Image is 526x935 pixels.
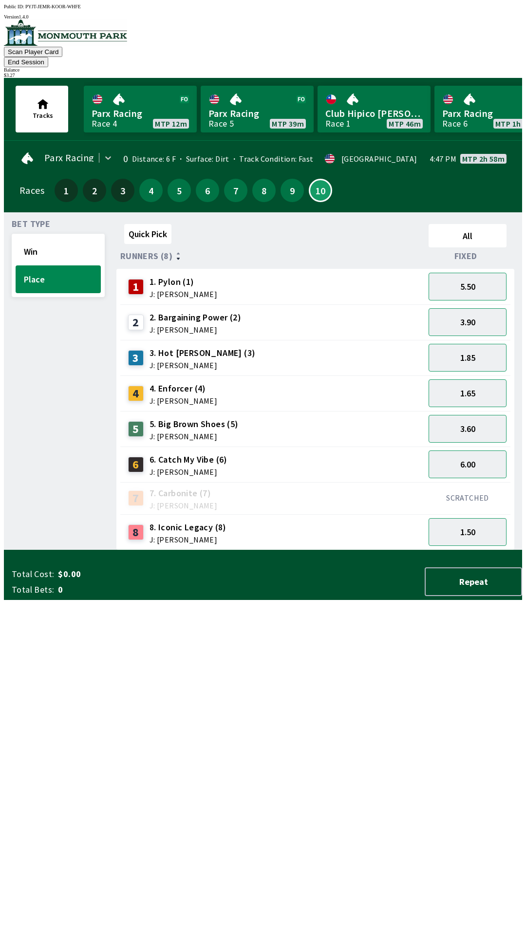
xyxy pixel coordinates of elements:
[128,350,144,366] div: 3
[429,308,507,336] button: 3.90
[229,154,314,164] span: Track Condition: Fast
[150,361,256,369] span: J: [PERSON_NAME]
[460,526,475,538] span: 1.50
[58,584,211,596] span: 0
[429,379,507,407] button: 1.65
[208,107,306,120] span: Parx Racing
[120,252,172,260] span: Runners (8)
[111,179,134,202] button: 3
[429,224,507,247] button: All
[460,388,475,399] span: 1.65
[4,19,127,46] img: venue logo
[33,111,53,120] span: Tracks
[19,187,44,194] div: Races
[170,187,188,194] span: 5
[312,188,329,193] span: 10
[4,14,522,19] div: Version 1.4.0
[196,179,219,202] button: 6
[460,317,475,328] span: 3.90
[150,347,256,359] span: 3. Hot [PERSON_NAME] (3)
[58,568,211,580] span: $0.00
[128,421,144,437] div: 5
[139,179,163,202] button: 4
[128,457,144,472] div: 6
[429,450,507,478] button: 6.00
[429,493,507,503] div: SCRATCHED
[24,246,93,257] span: Win
[429,415,507,443] button: 3.60
[4,4,522,9] div: Public ID:
[272,120,304,128] span: MTP 39m
[425,251,510,261] div: Fixed
[283,187,301,194] span: 9
[150,418,239,430] span: 5. Big Brown Shoes (5)
[198,187,217,194] span: 6
[16,265,101,293] button: Place
[150,382,217,395] span: 4. Enforcer (4)
[4,73,522,78] div: $ 3.27
[150,536,226,543] span: J: [PERSON_NAME]
[150,397,217,405] span: J: [PERSON_NAME]
[150,502,217,509] span: J: [PERSON_NAME]
[155,120,187,128] span: MTP 12m
[281,179,304,202] button: 9
[25,4,81,9] span: PYJT-JEMR-KOOR-WHFE
[12,584,54,596] span: Total Bets:
[150,487,217,500] span: 7. Carbonite (7)
[429,344,507,372] button: 1.85
[120,155,128,163] div: 0
[255,187,273,194] span: 8
[150,276,217,288] span: 1. Pylon (1)
[4,57,48,67] button: End Session
[226,187,245,194] span: 7
[252,179,276,202] button: 8
[128,524,144,540] div: 8
[168,179,191,202] button: 5
[128,386,144,401] div: 4
[16,86,68,132] button: Tracks
[460,352,475,363] span: 1.85
[16,238,101,265] button: Win
[430,155,456,163] span: 4:47 PM
[128,315,144,330] div: 2
[389,120,421,128] span: MTP 46m
[128,490,144,506] div: 7
[176,154,229,164] span: Surface: Dirt
[12,568,54,580] span: Total Cost:
[150,453,227,466] span: 6. Catch My Vibe (6)
[44,154,94,162] span: Parx Racing
[150,311,241,324] span: 2. Bargaining Power (2)
[85,187,104,194] span: 2
[341,155,417,163] div: [GEOGRAPHIC_DATA]
[429,273,507,300] button: 5.50
[129,228,167,240] span: Quick Pick
[325,120,351,128] div: Race 1
[460,459,475,470] span: 6.00
[442,120,468,128] div: Race 6
[309,179,332,202] button: 10
[325,107,423,120] span: Club Hipico [PERSON_NAME]
[462,155,505,163] span: MTP 2h 58m
[208,120,234,128] div: Race 5
[150,290,217,298] span: J: [PERSON_NAME]
[150,326,241,334] span: J: [PERSON_NAME]
[55,179,78,202] button: 1
[318,86,431,132] a: Club Hipico [PERSON_NAME]Race 1MTP 46m
[24,274,93,285] span: Place
[150,432,239,440] span: J: [PERSON_NAME]
[150,521,226,534] span: 8. Iconic Legacy (8)
[454,252,477,260] span: Fixed
[83,179,106,202] button: 2
[460,423,475,434] span: 3.60
[92,120,117,128] div: Race 4
[4,47,62,57] button: Scan Player Card
[57,187,75,194] span: 1
[4,67,522,73] div: Balance
[124,224,171,244] button: Quick Pick
[113,187,132,194] span: 3
[92,107,189,120] span: Parx Racing
[429,518,507,546] button: 1.50
[120,251,425,261] div: Runners (8)
[84,86,197,132] a: Parx RacingRace 4MTP 12m
[460,281,475,292] span: 5.50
